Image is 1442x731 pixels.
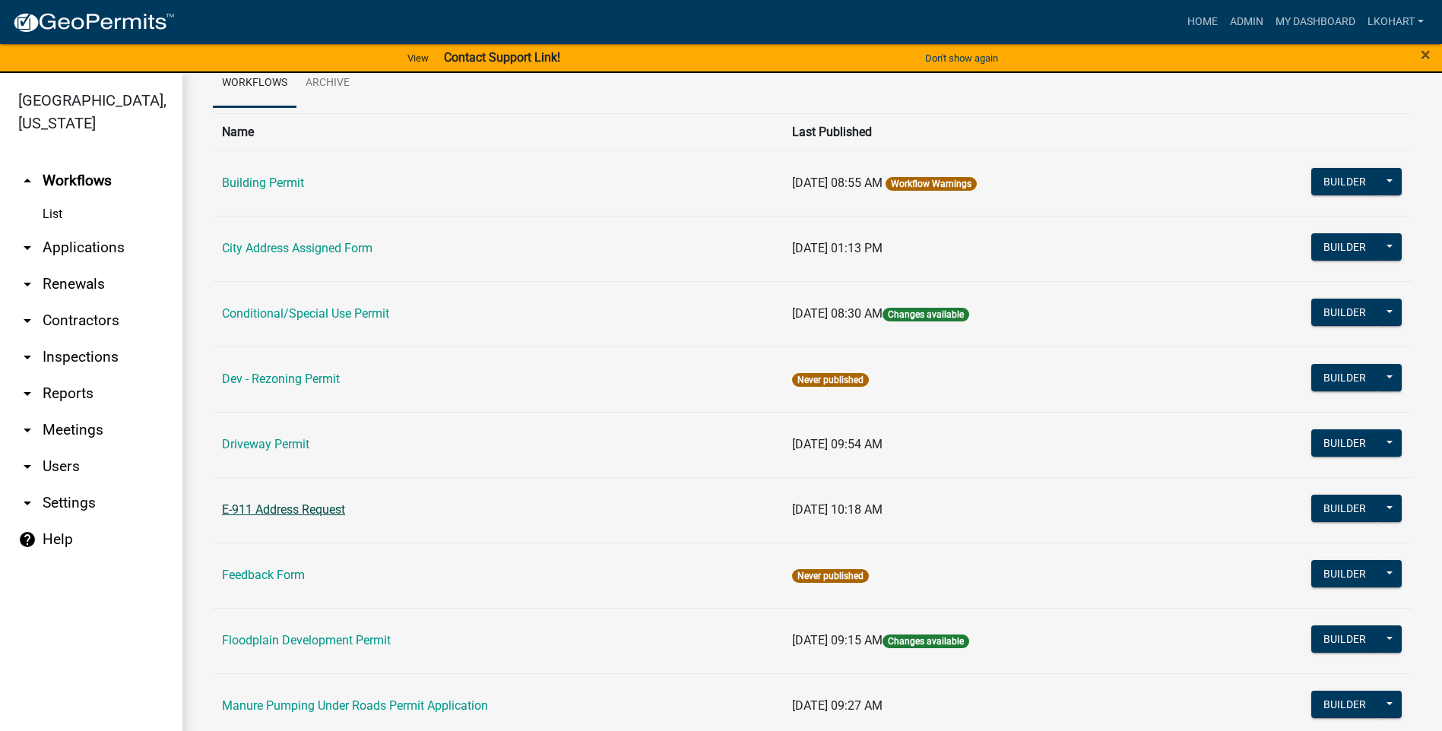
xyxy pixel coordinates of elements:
button: Builder [1311,495,1378,522]
span: Changes available [883,634,969,648]
i: help [18,530,36,549]
a: Archive [296,59,359,108]
button: Builder [1311,691,1378,718]
a: City Address Assigned Form [222,241,372,255]
span: Never published [792,373,869,387]
button: Builder [1311,560,1378,587]
a: Floodplain Development Permit [222,633,391,647]
th: Name [213,113,783,150]
a: Admin [1224,8,1269,36]
span: × [1421,44,1431,65]
a: Feedback Form [222,568,305,582]
i: arrow_drop_up [18,172,36,190]
th: Last Published [783,113,1190,150]
span: Changes available [883,308,969,321]
a: Building Permit [222,176,304,190]
strong: Contact Support Link! [444,50,560,65]
i: arrow_drop_down [18,384,36,403]
button: Don't show again [919,46,1004,71]
i: arrow_drop_down [18,239,36,257]
i: arrow_drop_down [18,494,36,512]
span: [DATE] 09:54 AM [792,437,883,451]
a: E-911 Address Request [222,502,345,517]
button: Builder [1311,429,1378,457]
button: Builder [1311,233,1378,261]
a: Conditional/Special Use Permit [222,306,389,321]
a: View [401,46,435,71]
a: lkohart [1361,8,1430,36]
button: Builder [1311,625,1378,653]
span: [DATE] 09:27 AM [792,698,883,713]
a: Driveway Permit [222,437,309,451]
a: Dev - Rezoning Permit [222,372,340,386]
span: [DATE] 08:55 AM [792,176,883,190]
span: [DATE] 09:15 AM [792,633,883,647]
button: Builder [1311,168,1378,195]
i: arrow_drop_down [18,275,36,293]
i: arrow_drop_down [18,457,36,476]
a: My Dashboard [1269,8,1361,36]
i: arrow_drop_down [18,421,36,439]
span: Never published [792,569,869,583]
i: arrow_drop_down [18,348,36,366]
a: Manure Pumping Under Roads Permit Application [222,698,488,713]
a: Home [1181,8,1224,36]
button: Builder [1311,364,1378,391]
span: [DATE] 01:13 PM [792,241,883,255]
button: Builder [1311,299,1378,326]
a: Workflow Warnings [891,179,971,189]
span: [DATE] 10:18 AM [792,502,883,517]
button: Close [1421,46,1431,64]
a: Workflows [213,59,296,108]
i: arrow_drop_down [18,312,36,330]
span: [DATE] 08:30 AM [792,306,883,321]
